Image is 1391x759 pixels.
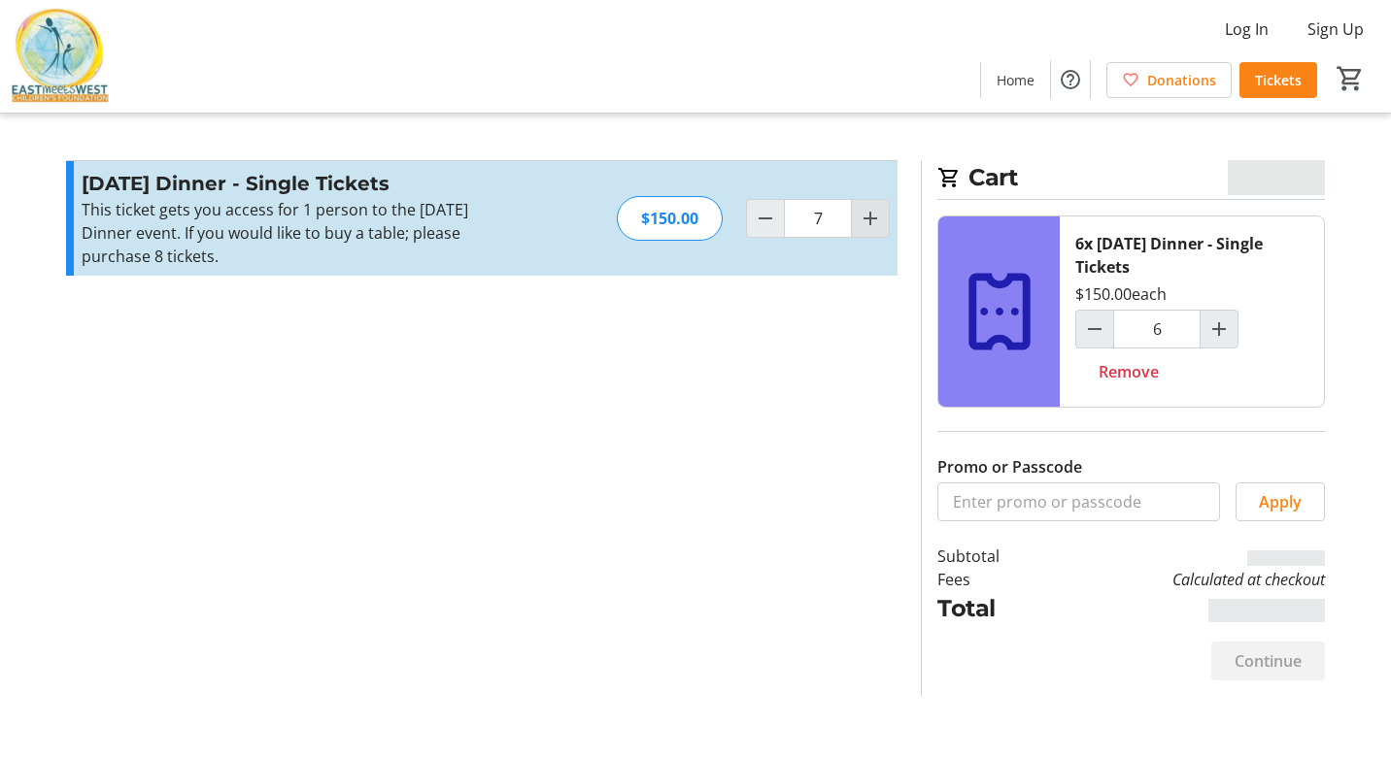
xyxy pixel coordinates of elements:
[937,544,1050,568] td: Subtotal
[1099,360,1159,383] span: Remove
[1225,17,1269,41] span: Log In
[1051,60,1090,99] button: Help
[1201,311,1238,347] button: Increment by one
[1333,61,1368,96] button: Cart
[937,568,1050,591] td: Fees
[1255,70,1302,90] span: Tickets
[747,200,784,237] button: Decrement by one
[937,160,1325,200] h2: Cart
[1228,160,1326,195] span: CA$0.00
[1075,232,1308,279] div: 6x [DATE] Dinner - Single Tickets
[1076,311,1113,347] button: Decrement by one
[937,591,1050,626] td: Total
[981,62,1050,98] a: Home
[852,200,889,237] button: Increment by one
[1113,310,1201,348] input: Diwali Dinner - Single Tickets Quantity
[1209,14,1284,45] button: Log In
[1236,482,1325,521] button: Apply
[937,482,1220,521] input: Enter promo or passcode
[784,199,852,238] input: Diwali Dinner - Single Tickets Quantity
[617,196,723,241] div: $150.00
[1147,70,1216,90] span: Donations
[1050,568,1325,591] td: Calculated at checkout
[937,455,1082,478] label: Promo or Passcode
[1075,282,1167,306] div: $150.00 each
[1292,14,1379,45] button: Sign Up
[1106,62,1232,98] a: Donations
[1307,17,1364,41] span: Sign Up
[1259,490,1302,513] span: Apply
[1075,352,1182,391] button: Remove
[12,8,109,105] img: East Meets West Children's Foundation's Logo
[1239,62,1317,98] a: Tickets
[82,169,506,198] h3: [DATE] Dinner - Single Tickets
[82,198,506,268] div: This ticket gets you access for 1 person to the [DATE] Dinner event. If you would like to buy a t...
[997,70,1035,90] span: Home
